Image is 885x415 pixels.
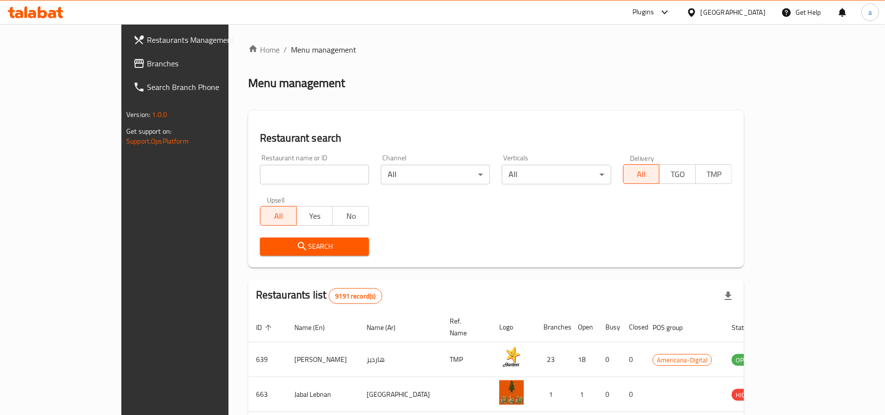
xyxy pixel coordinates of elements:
span: Status [732,322,764,333]
span: Name (En) [294,322,338,333]
span: TMP [700,167,728,181]
img: Jabal Lebnan [499,380,524,405]
li: / [284,44,287,56]
td: 0 [598,377,621,412]
span: 1.0.0 [152,108,167,121]
span: Get support on: [126,125,171,138]
div: [GEOGRAPHIC_DATA] [701,7,766,18]
span: a [868,7,872,18]
button: All [623,164,660,184]
span: Branches [147,58,261,69]
span: OPEN [732,355,756,366]
span: Search Branch Phone [147,81,261,93]
h2: Restaurant search [260,131,732,146]
img: Hardee's [499,345,524,370]
th: Open [570,312,598,342]
div: Total records count [329,288,382,304]
th: Branches [536,312,570,342]
span: All [264,209,293,223]
button: All [260,206,297,226]
div: All [502,165,611,184]
button: Yes [296,206,333,226]
span: Americana-Digital [653,355,712,366]
td: 0 [621,342,645,377]
span: Restaurants Management [147,34,261,46]
button: TGO [659,164,696,184]
th: Busy [598,312,621,342]
td: [GEOGRAPHIC_DATA] [359,377,442,412]
a: Restaurants Management [125,28,269,52]
span: No [337,209,365,223]
span: Name (Ar) [367,322,408,333]
span: Menu management [291,44,356,56]
div: All [381,165,490,184]
td: 1 [536,377,570,412]
input: Search for restaurant name or ID.. [260,165,369,184]
td: 18 [570,342,598,377]
h2: Restaurants list [256,288,382,304]
span: Yes [301,209,329,223]
button: Search [260,237,369,256]
span: HIDDEN [732,389,761,401]
div: Export file [716,284,740,308]
th: Logo [491,312,536,342]
label: Upsell [267,196,285,203]
td: 1 [570,377,598,412]
nav: breadcrumb [248,44,744,56]
h2: Menu management [248,75,345,91]
span: ID [256,322,275,333]
th: Closed [621,312,645,342]
span: All [628,167,656,181]
span: Search [268,240,361,253]
span: POS group [653,322,695,333]
td: هارديز [359,342,442,377]
td: TMP [442,342,491,377]
td: 0 [598,342,621,377]
td: Jabal Lebnan [286,377,359,412]
span: Ref. Name [450,315,480,339]
td: 0 [621,377,645,412]
button: No [332,206,369,226]
label: Delivery [630,154,655,161]
span: Version: [126,108,150,121]
span: TGO [663,167,692,181]
span: 9191 record(s) [329,292,381,301]
div: Plugins [632,6,654,18]
td: [PERSON_NAME] [286,342,359,377]
a: Support.OpsPlatform [126,135,189,148]
a: Branches [125,52,269,75]
td: 23 [536,342,570,377]
button: TMP [695,164,732,184]
a: Search Branch Phone [125,75,269,99]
